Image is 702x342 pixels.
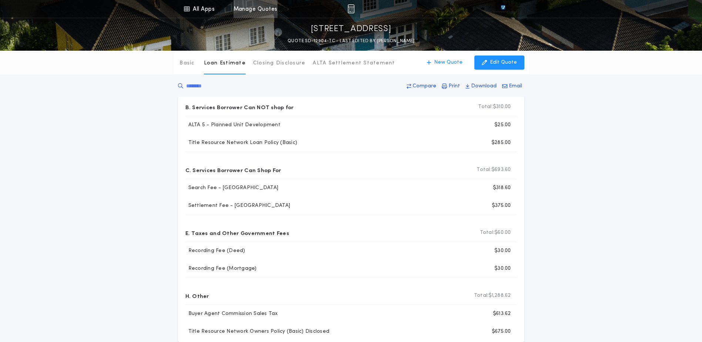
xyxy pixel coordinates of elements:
p: Compare [413,83,436,90]
p: $613.62 [493,310,511,318]
p: Email [509,83,522,90]
p: $30.00 [494,265,511,272]
p: Closing Disclosure [253,60,306,67]
p: $285.00 [491,139,511,147]
p: $318.60 [493,184,511,192]
p: $25.00 [494,121,511,129]
p: New Quote [434,59,463,66]
p: [STREET_ADDRESS] [311,23,392,35]
button: Compare [404,80,439,93]
p: Basic [179,60,194,67]
p: $375.00 [492,202,511,209]
p: $693.60 [477,166,511,174]
p: Print [449,83,460,90]
p: H. Other [185,290,209,302]
b: Total: [477,166,491,174]
p: Edit Quote [490,59,517,66]
p: Download [471,83,497,90]
p: ALTA Settlement Statement [313,60,395,67]
p: Buyer Agent Commission Sales Tax [185,310,278,318]
p: ALTA 5 - Planned Unit Development [185,121,281,129]
button: New Quote [419,56,470,70]
p: Loan Estimate [204,60,246,67]
button: Email [500,80,524,93]
p: QUOTE SD-12904-TC - LAST EDITED BY [PERSON_NAME] [288,37,414,45]
p: Title Resource Network Loan Policy (Basic) [185,139,298,147]
p: $310.00 [478,103,511,111]
b: Total: [480,229,495,237]
b: Total: [474,292,489,299]
button: Print [440,80,462,93]
p: Search Fee - [GEOGRAPHIC_DATA] [185,184,279,192]
p: Title Resource Network Owners Policy (Basic) Disclosed [185,328,330,335]
p: Settlement Fee - [GEOGRAPHIC_DATA] [185,202,290,209]
p: $1,288.62 [474,292,511,299]
img: vs-icon [487,5,518,13]
p: E. Taxes and Other Government Fees [185,227,289,239]
p: Recording Fee (Mortgage) [185,265,257,272]
button: Download [463,80,499,93]
p: $675.00 [492,328,511,335]
img: img [347,4,355,13]
p: $60.00 [480,229,511,237]
p: Recording Fee (Deed) [185,247,245,255]
p: $30.00 [494,247,511,255]
p: B. Services Borrower Can NOT shop for [185,101,294,113]
button: Edit Quote [474,56,524,70]
p: C. Services Borrower Can Shop For [185,164,281,176]
b: Total: [478,103,493,111]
